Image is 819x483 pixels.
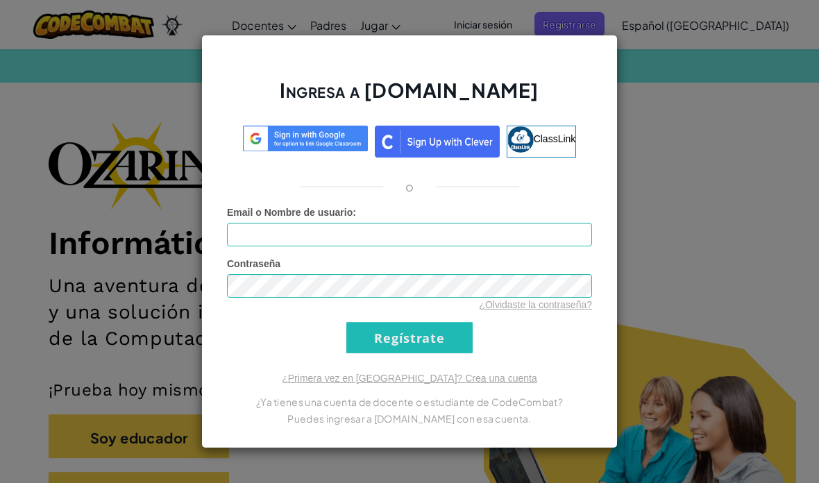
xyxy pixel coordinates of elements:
a: ¿Primera vez en [GEOGRAPHIC_DATA]? Crea una cuenta [282,373,537,384]
p: o [405,178,414,195]
h2: Ingresa a [DOMAIN_NAME] [227,77,592,117]
p: ¿Ya tienes una cuenta de docente o estudiante de CodeCombat? [227,393,592,410]
span: Contraseña [227,258,280,269]
img: log-in-google-sso.svg [243,126,368,151]
span: ClassLink [534,133,576,144]
a: ¿Olvidaste la contraseña? [479,299,592,310]
label: : [227,205,356,219]
img: clever_sso_button@2x.png [375,126,500,158]
p: Puedes ingresar a [DOMAIN_NAME] con esa cuenta. [227,410,592,427]
span: Email o Nombre de usuario [227,207,353,218]
img: classlink-logo-small.png [507,126,534,153]
input: Regístrate [346,322,473,353]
